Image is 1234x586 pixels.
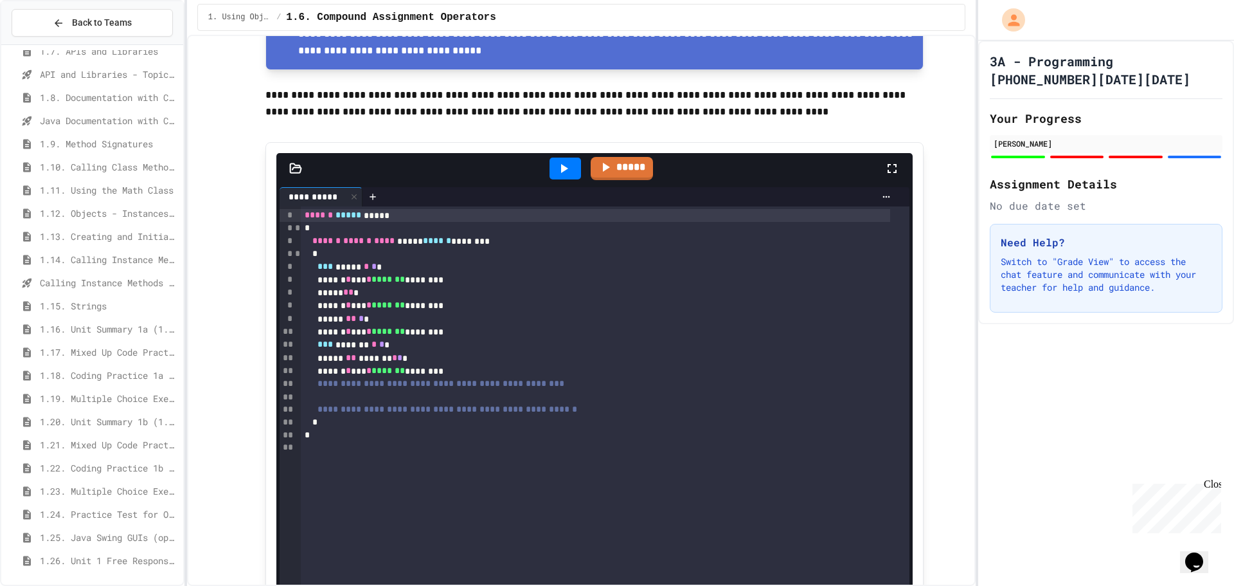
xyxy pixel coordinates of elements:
[1180,535,1221,573] iframe: chat widget
[994,138,1219,149] div: [PERSON_NAME]
[40,531,178,544] span: 1.25. Java Swing GUIs (optional)
[1001,235,1212,250] h3: Need Help?
[40,345,178,359] span: 1.17. Mixed Up Code Practice 1.1-1.6
[40,322,178,336] span: 1.16. Unit Summary 1a (1.1-1.6)
[40,68,178,81] span: API and Libraries - Topic 1.7
[40,299,178,313] span: 1.15. Strings
[40,137,178,151] span: 1.9. Method Signatures
[40,484,178,498] span: 1.23. Multiple Choice Exercises for Unit 1b (1.9-1.15)
[12,9,173,37] button: Back to Teams
[40,160,178,174] span: 1.10. Calling Class Methods
[40,392,178,405] span: 1.19. Multiple Choice Exercises for Unit 1a (1.1-1.6)
[40,206,178,220] span: 1.12. Objects - Instances of Classes
[40,183,178,197] span: 1.11. Using the Math Class
[1001,255,1212,294] p: Switch to "Grade View" to access the chat feature and communicate with your teacher for help and ...
[990,198,1222,214] div: No due date set
[40,91,178,104] span: 1.8. Documentation with Comments and Preconditions
[40,461,178,475] span: 1.22. Coding Practice 1b (1.7-1.15)
[40,276,178,289] span: Calling Instance Methods - Topic 1.14
[40,438,178,452] span: 1.21. Mixed Up Code Practice 1b (1.7-1.15)
[1127,479,1221,533] iframe: chat widget
[72,16,132,30] span: Back to Teams
[40,253,178,266] span: 1.14. Calling Instance Methods
[40,369,178,382] span: 1.18. Coding Practice 1a (1.1-1.6)
[988,5,1028,35] div: My Account
[286,10,496,25] span: 1.6. Compound Assignment Operators
[40,44,178,58] span: 1.7. APIs and Libraries
[990,175,1222,193] h2: Assignment Details
[5,5,89,82] div: Chat with us now!Close
[40,114,178,127] span: Java Documentation with Comments - Topic 1.8
[40,508,178,521] span: 1.24. Practice Test for Objects (1.12-1.14)
[990,109,1222,127] h2: Your Progress
[276,12,281,23] span: /
[40,554,178,567] span: 1.26. Unit 1 Free Response Question (FRQ) Practice
[40,230,178,243] span: 1.13. Creating and Initializing Objects: Constructors
[40,415,178,428] span: 1.20. Unit Summary 1b (1.7-1.15)
[208,12,271,23] span: 1. Using Objects and Methods
[990,52,1222,88] h1: 3A - Programming [PHONE_NUMBER][DATE][DATE]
